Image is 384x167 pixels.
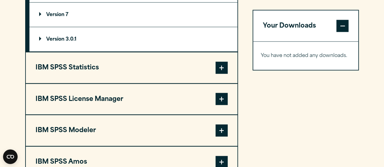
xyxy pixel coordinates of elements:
p: Version 7 [39,12,68,17]
button: IBM SPSS Modeler [26,115,237,146]
p: You have not added any downloads. [261,51,351,60]
button: Open CMP widget [3,149,18,164]
div: Your Downloads [253,41,359,70]
summary: Version 3.0.1 [29,27,237,51]
button: Your Downloads [253,10,359,41]
summary: Version 7 [29,2,237,27]
button: IBM SPSS Statistics [26,52,237,83]
button: IBM SPSS License Manager [26,84,237,115]
p: Version 3.0.1 [39,37,76,42]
